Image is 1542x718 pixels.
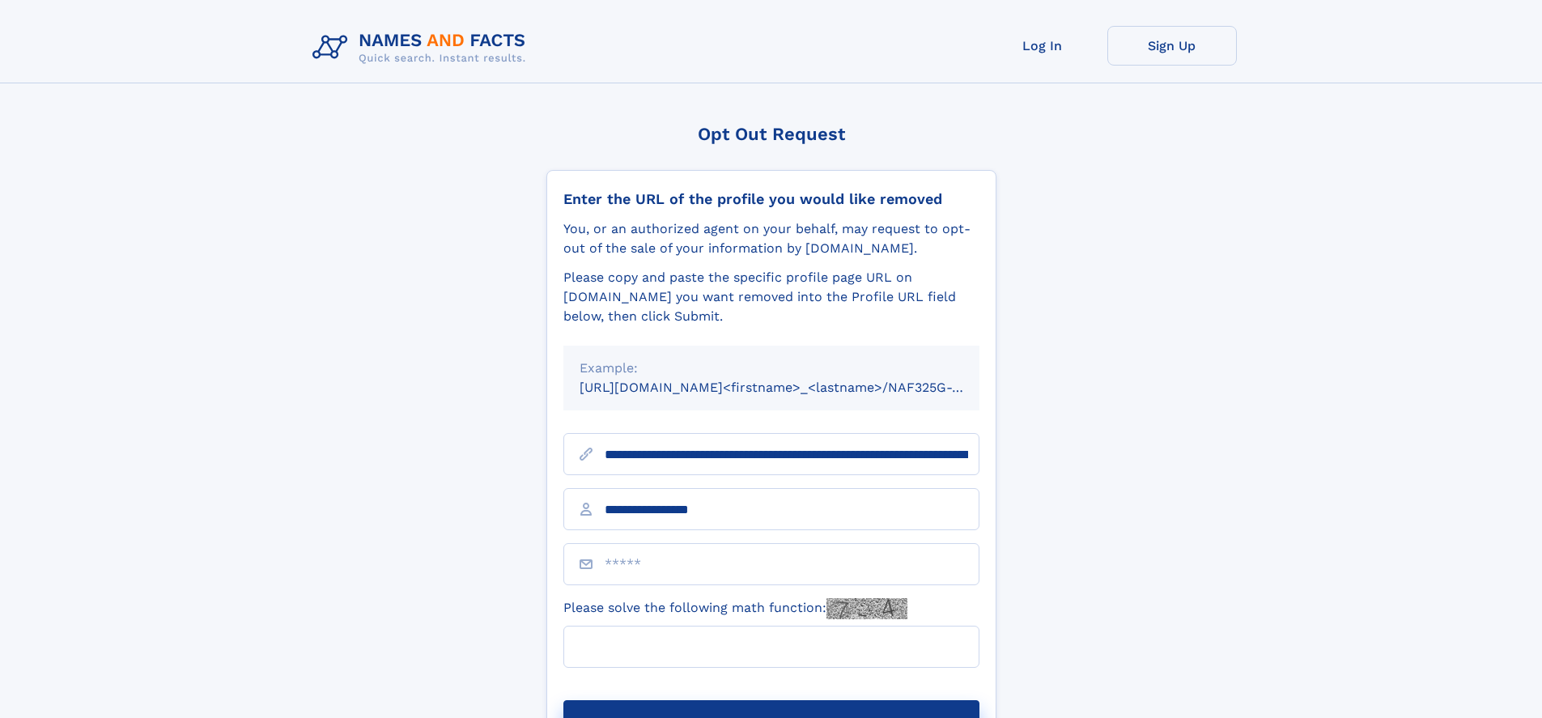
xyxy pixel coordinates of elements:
a: Log In [978,26,1107,66]
div: You, or an authorized agent on your behalf, may request to opt-out of the sale of your informatio... [563,219,979,258]
img: Logo Names and Facts [306,26,539,70]
div: Please copy and paste the specific profile page URL on [DOMAIN_NAME] you want removed into the Pr... [563,268,979,326]
a: Sign Up [1107,26,1237,66]
div: Opt Out Request [546,124,996,144]
label: Please solve the following math function: [563,598,907,619]
div: Enter the URL of the profile you would like removed [563,190,979,208]
div: Example: [580,359,963,378]
small: [URL][DOMAIN_NAME]<firstname>_<lastname>/NAF325G-xxxxxxxx [580,380,1010,395]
